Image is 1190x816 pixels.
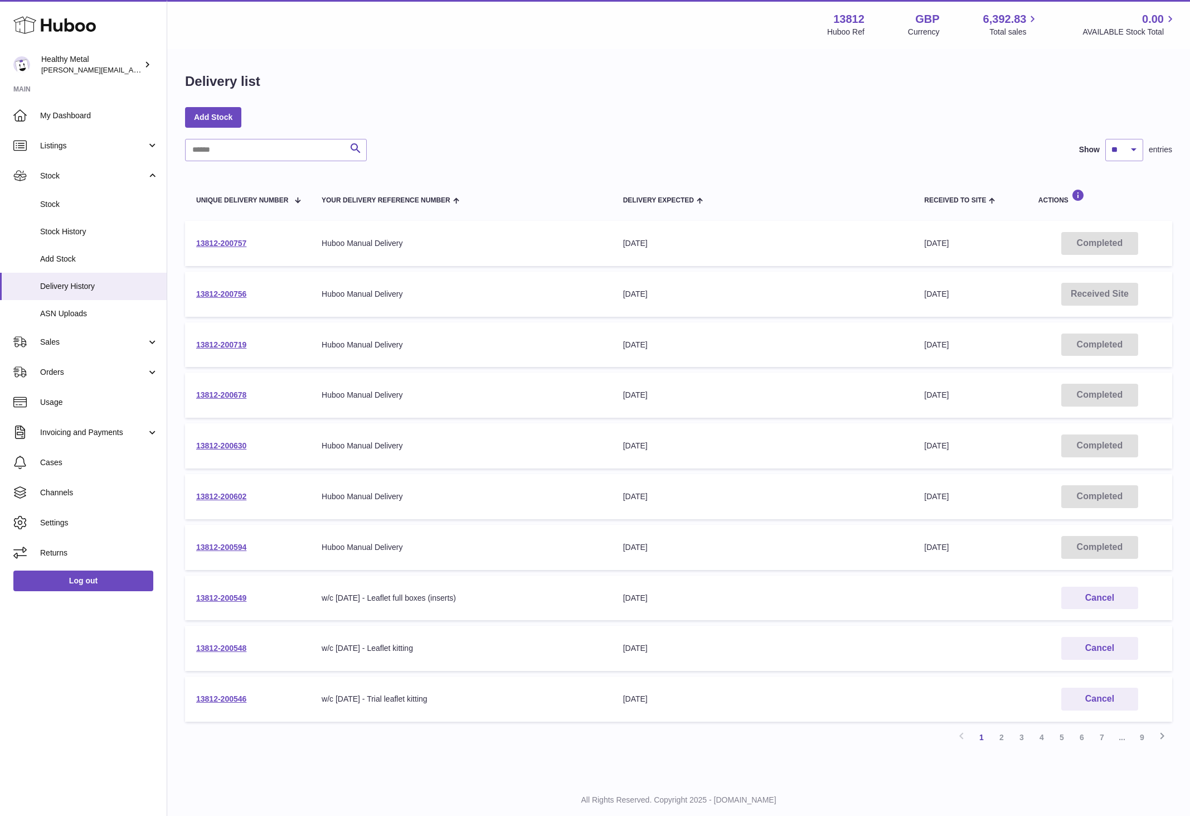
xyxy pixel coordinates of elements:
[322,441,601,451] div: Huboo Manual Delivery
[1132,727,1152,747] a: 9
[1032,727,1052,747] a: 4
[196,543,246,552] a: 13812-200594
[40,254,158,264] span: Add Stock
[40,367,147,378] span: Orders
[992,727,1012,747] a: 2
[40,281,158,292] span: Delivery History
[1061,587,1138,610] button: Cancel
[40,141,147,151] span: Listings
[322,593,601,603] div: w/c [DATE] - Leaflet full boxes (inserts)
[623,289,902,300] div: [DATE]
[196,289,246,298] a: 13812-200756
[1092,727,1112,747] a: 7
[40,487,158,498] span: Channels
[41,65,224,74] span: [PERSON_NAME][EMAIL_ADDRESS][DOMAIN_NAME]
[827,27,864,37] div: Huboo Ref
[623,441,902,451] div: [DATE]
[1072,727,1092,747] a: 6
[989,27,1039,37] span: Total sales
[322,491,601,502] div: Huboo Manual Delivery
[196,644,246,653] a: 13812-200548
[196,239,246,248] a: 13812-200757
[40,337,147,347] span: Sales
[322,238,601,249] div: Huboo Manual Delivery
[196,340,246,349] a: 13812-200719
[196,197,288,204] span: Unique Delivery Number
[322,390,601,400] div: Huboo Manual Delivery
[322,694,601,704] div: w/c [DATE] - Trial leaflet kitting
[924,289,949,298] span: [DATE]
[40,308,158,319] span: ASN Uploads
[1038,189,1161,204] div: Actions
[915,12,939,27] strong: GBP
[623,593,902,603] div: [DATE]
[924,543,949,552] span: [DATE]
[1079,144,1100,155] label: Show
[41,54,142,75] div: Healthy Metal
[196,492,246,501] a: 13812-200602
[1082,12,1177,37] a: 0.00 AVAILABLE Stock Total
[322,197,450,204] span: Your Delivery Reference Number
[1082,27,1177,37] span: AVAILABLE Stock Total
[1061,688,1138,711] button: Cancel
[40,397,158,408] span: Usage
[40,199,158,210] span: Stock
[1061,637,1138,660] button: Cancel
[40,110,158,121] span: My Dashboard
[13,56,30,73] img: jose@healthy-metal.com
[983,12,1027,27] span: 6,392.83
[623,390,902,400] div: [DATE]
[623,491,902,502] div: [DATE]
[924,239,949,248] span: [DATE]
[924,492,949,501] span: [DATE]
[1052,727,1072,747] a: 5
[833,12,864,27] strong: 13812
[908,27,940,37] div: Currency
[322,643,601,654] div: w/c [DATE] - Leaflet kitting
[185,107,241,127] a: Add Stock
[924,197,986,204] span: Received to Site
[623,643,902,654] div: [DATE]
[1012,727,1032,747] a: 3
[972,727,992,747] a: 1
[983,12,1040,37] a: 6,392.83 Total sales
[40,226,158,237] span: Stock History
[40,427,147,438] span: Invoicing and Payments
[623,542,902,553] div: [DATE]
[1149,144,1172,155] span: entries
[924,390,949,399] span: [DATE]
[196,390,246,399] a: 13812-200678
[13,571,153,591] a: Log out
[40,548,158,558] span: Returns
[623,340,902,350] div: [DATE]
[196,593,246,602] a: 13812-200549
[196,694,246,703] a: 13812-200546
[40,518,158,528] span: Settings
[322,340,601,350] div: Huboo Manual Delivery
[322,289,601,300] div: Huboo Manual Delivery
[623,238,902,249] div: [DATE]
[176,795,1181,805] p: All Rights Reserved. Copyright 2025 - [DOMAIN_NAME]
[40,171,147,181] span: Stock
[623,694,902,704] div: [DATE]
[322,542,601,553] div: Huboo Manual Delivery
[196,441,246,450] a: 13812-200630
[185,73,260,90] h1: Delivery list
[623,197,694,204] span: Delivery Expected
[1142,12,1164,27] span: 0.00
[1112,727,1132,747] span: ...
[924,340,949,349] span: [DATE]
[40,457,158,468] span: Cases
[924,441,949,450] span: [DATE]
